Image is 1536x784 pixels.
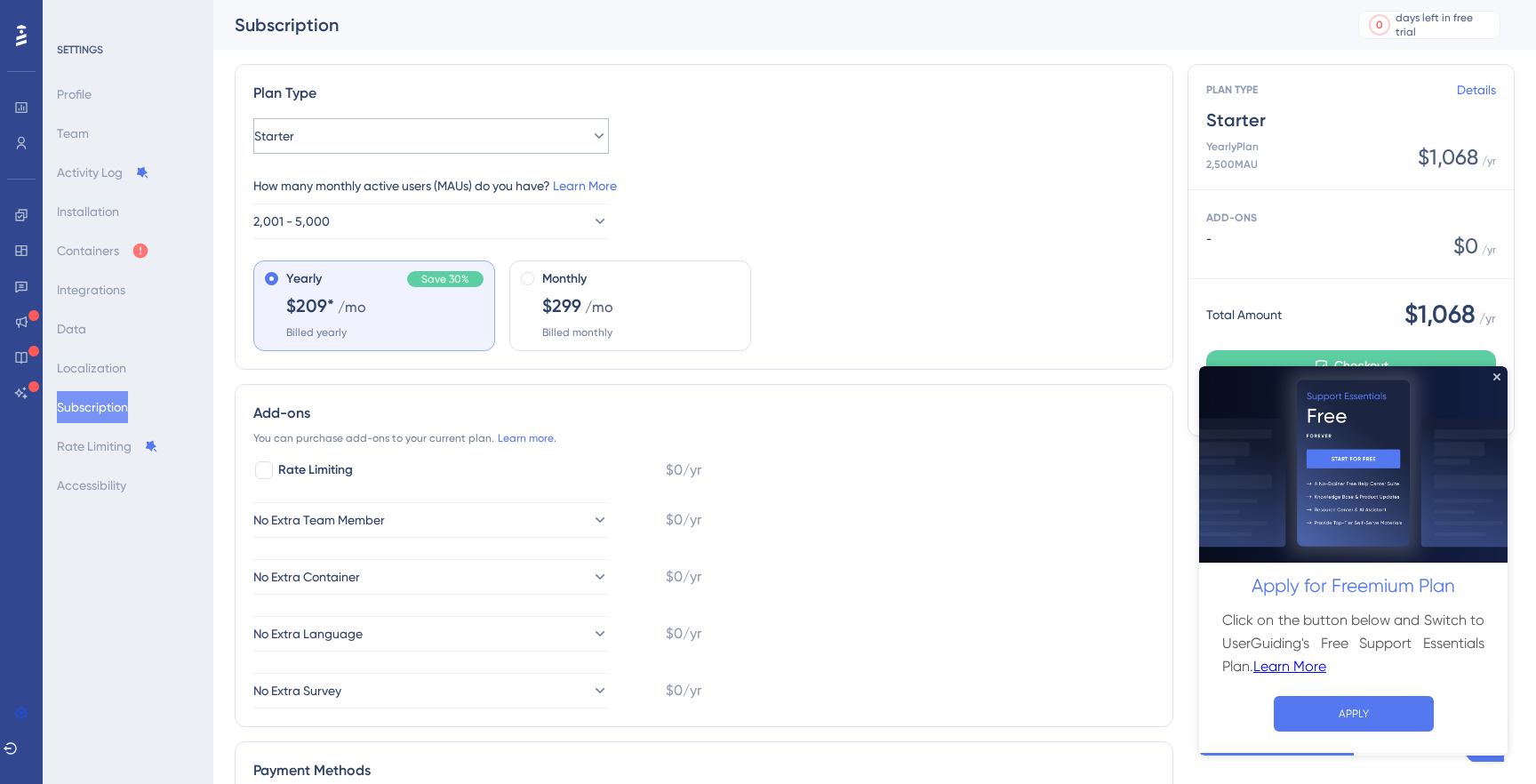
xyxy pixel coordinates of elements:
[57,352,126,384] button: Localization
[54,289,127,312] a: Learn More
[253,431,494,445] span: You can purchase add-ons to your current plan.
[57,117,89,149] button: Team
[75,330,235,365] button: APPLY
[57,274,125,306] button: Integrations
[57,235,149,267] button: Containers
[57,391,128,423] button: Subscription
[666,460,701,481] span: $0/yr
[1453,232,1478,260] span: $ 0
[253,559,609,595] button: No Extra Container
[666,623,701,644] span: $0/yr
[1479,308,1496,329] span: / yr
[253,623,363,644] span: No Extra Language
[57,430,158,462] button: Rate Limiting
[1206,108,1496,132] span: Starter
[278,460,353,481] span: Rate Limiting
[666,680,701,701] span: $0/yr
[5,11,37,43] img: launcher-image-alternative-text
[253,175,1155,196] div: How many monthly active users (MAUs) do you have?
[57,469,126,501] button: Accessibility
[254,125,294,147] span: Starter
[1206,157,1259,172] span: 2,500 MAU
[253,211,330,232] span: 2,001 - 5,000
[421,272,469,286] span: Save 30%
[1206,350,1496,382] button: Checkout
[498,431,556,445] a: Learn more.
[553,179,617,193] a: Learn More
[57,156,149,188] button: Activity Log
[253,83,1155,104] div: Plan Type
[1334,356,1388,377] span: Checkout
[57,196,119,228] button: Installation
[253,760,1155,781] div: Payment Methods
[253,403,1155,424] div: Add-ons
[1206,140,1259,154] span: Yearly Plan
[253,118,609,154] button: Starter
[286,268,322,290] span: Yearly
[1376,18,1383,32] div: 0
[253,680,341,701] span: No Extra Survey
[1396,11,1494,39] div: days left in free trial
[1206,212,1257,224] span: ADD-ONS
[253,509,385,531] span: No Extra Team Member
[14,205,294,236] h2: Apply for Freemium Plan
[253,616,609,652] button: No Extra Language
[542,268,587,290] span: Monthly
[542,325,612,340] span: Billed monthly
[666,509,701,531] span: $0/yr
[1206,232,1453,246] span: -
[294,7,301,14] div: Close Preview
[57,78,92,110] button: Profile
[23,243,285,312] h3: Click on the button below and Switch to UserGuiding's Free Support Essentials Plan.
[235,12,1314,37] div: Subscription
[286,325,347,340] span: Billed yearly
[253,673,609,708] button: No Extra Survey
[338,297,366,318] span: /mo
[253,502,609,538] button: No Extra Team Member
[253,566,360,588] span: No Extra Container
[542,293,581,318] span: $299
[1206,304,1282,325] span: Total Amount
[1206,83,1457,97] span: PLAN TYPE
[1404,297,1476,332] span: $1,068
[57,313,86,345] button: Data
[1482,243,1496,257] span: / yr
[286,293,334,318] span: $209*
[666,566,701,588] span: $0/yr
[57,43,201,57] div: SETTINGS
[585,297,613,318] span: /mo
[1482,154,1496,168] span: / yr
[1418,143,1478,172] span: $1,068
[253,204,609,239] button: 2,001 - 5,000
[1457,79,1496,100] a: Details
